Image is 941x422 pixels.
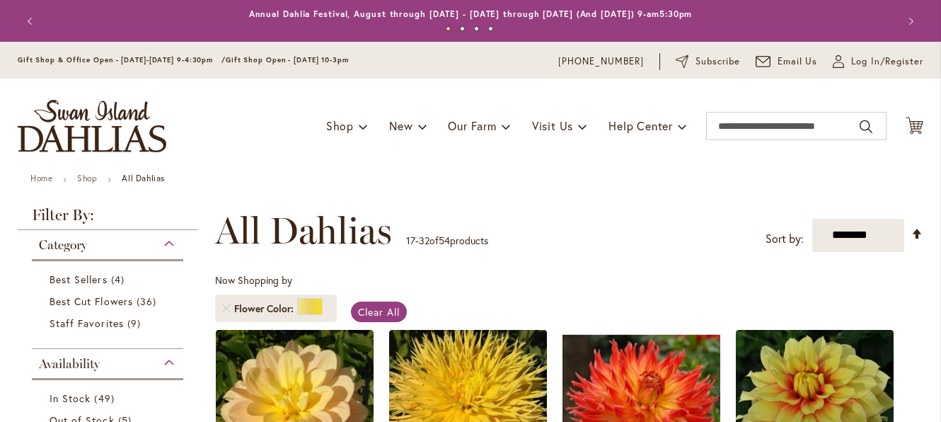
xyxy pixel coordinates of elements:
[249,8,693,19] a: Annual Dahlia Festival, August through [DATE] - [DATE] through [DATE] (And [DATE]) 9-am5:30pm
[833,55,923,69] a: Log In/Register
[756,55,818,69] a: Email Us
[222,304,231,313] a: Remove Flower Color Yellow
[127,316,144,331] span: 9
[18,55,226,64] span: Gift Shop & Office Open - [DATE]-[DATE] 9-4:30pm /
[532,118,573,133] span: Visit Us
[18,207,197,230] strong: Filter By:
[50,391,169,406] a: In Stock 49
[137,294,160,309] span: 36
[226,55,349,64] span: Gift Shop Open - [DATE] 10-3pm
[30,173,52,183] a: Home
[50,272,169,287] a: Best Sellers
[50,273,108,286] span: Best Sellers
[460,26,465,31] button: 2 of 4
[94,391,117,406] span: 49
[448,118,496,133] span: Our Farm
[676,55,740,69] a: Subscribe
[215,210,392,252] span: All Dahlias
[358,305,400,319] span: Clear All
[406,229,488,252] p: - of products
[50,392,91,405] span: In Stock
[122,173,165,183] strong: All Dahlias
[215,273,292,287] span: Now Shopping by
[77,173,97,183] a: Shop
[895,7,923,35] button: Next
[558,55,644,69] a: [PHONE_NUMBER]
[234,302,297,316] span: Flower Color
[419,234,429,247] span: 32
[50,316,169,331] a: Staff Favorites
[446,26,451,31] button: 1 of 4
[766,226,804,252] label: Sort by:
[389,118,412,133] span: New
[18,100,166,152] a: store logo
[50,295,133,308] span: Best Cut Flowers
[474,26,479,31] button: 3 of 4
[439,234,450,247] span: 54
[851,55,923,69] span: Log In/Register
[406,234,415,247] span: 17
[39,356,100,372] span: Availability
[608,118,673,133] span: Help Center
[39,237,87,253] span: Category
[778,55,818,69] span: Email Us
[111,272,128,287] span: 4
[488,26,493,31] button: 4 of 4
[351,302,407,322] a: Clear All
[50,294,169,309] a: Best Cut Flowers
[18,7,46,35] button: Previous
[326,118,354,133] span: Shop
[50,316,124,330] span: Staff Favorites
[695,55,740,69] span: Subscribe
